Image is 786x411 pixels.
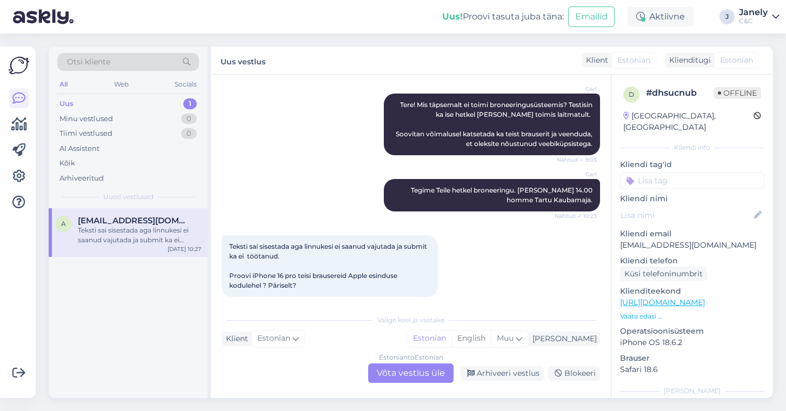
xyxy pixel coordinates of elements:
[181,128,197,139] div: 0
[620,311,764,321] p: Vaata edasi ...
[61,220,66,228] span: a
[620,337,764,348] p: iPhone OS 18.6.2
[665,55,711,66] div: Klienditugi
[620,143,764,153] div: Kliendi info
[739,8,780,25] a: JanelyC&C
[225,297,265,306] span: 10:27
[620,353,764,364] p: Brauser
[183,98,197,109] div: 1
[548,366,600,381] div: Blokeeri
[78,216,190,226] span: argo@markeer.ee
[620,240,764,251] p: [EMAIL_ADDRESS][DOMAIN_NAME]
[59,143,99,154] div: AI Assistent
[257,333,290,344] span: Estonian
[181,114,197,124] div: 0
[623,110,754,133] div: [GEOGRAPHIC_DATA], [GEOGRAPHIC_DATA]
[497,333,514,343] span: Muu
[59,173,104,184] div: Arhiveeritud
[720,55,753,66] span: Estonian
[59,98,74,109] div: Uus
[620,255,764,267] p: Kliendi telefon
[59,128,112,139] div: Tiimi vestlused
[720,9,735,24] div: J
[620,364,764,375] p: Safari 18.6
[621,209,752,221] input: Lisa nimi
[222,333,248,344] div: Klient
[714,87,761,99] span: Offline
[408,330,451,347] div: Estonian
[67,56,110,68] span: Otsi kliente
[368,363,454,383] div: Võta vestlus üle
[620,326,764,337] p: Operatsioonisüsteem
[396,101,594,148] span: Tere! Mis täpsemalt ei toimi broneeringusüsteemis? Testisin ka ise hetkel [PERSON_NAME] toimis la...
[172,77,199,91] div: Socials
[556,85,597,93] span: Garl
[103,192,154,202] span: Uued vestlused
[59,114,113,124] div: Minu vestlused
[582,55,608,66] div: Klient
[620,173,764,189] input: Lisa tag
[617,55,650,66] span: Estonian
[59,158,75,169] div: Kõik
[739,17,768,25] div: C&C
[379,353,443,362] div: Estonian to Estonian
[556,156,597,164] span: Nähtud ✓ 9:05
[528,333,597,344] div: [PERSON_NAME]
[620,386,764,396] div: [PERSON_NAME]
[620,267,707,281] div: Küsi telefoninumbrit
[620,193,764,204] p: Kliendi nimi
[461,366,544,381] div: Arhiveeri vestlus
[222,315,600,325] div: Valige keel ja vastake
[556,170,597,178] span: Garl
[628,7,694,26] div: Aktiivne
[629,90,634,98] span: d
[568,6,615,27] button: Emailid
[451,330,491,347] div: English
[620,228,764,240] p: Kliendi email
[620,286,764,297] p: Klienditeekond
[229,242,429,289] span: Teksti sai sisestada aga linnukesi ei saanud vajutada ja submit ka ei töötanud. Proovi iPhone 16 ...
[739,8,768,17] div: Janely
[221,53,265,68] label: Uus vestlus
[411,186,594,204] span: Tegime Teile hetkel broneeringu. [PERSON_NAME] 14.00 homme Tartu Kaubamaja.
[9,55,29,76] img: Askly Logo
[620,297,705,307] a: [URL][DOMAIN_NAME]
[112,77,131,91] div: Web
[442,10,564,23] div: Proovi tasuta juba täna:
[168,245,201,253] div: [DATE] 10:27
[442,11,463,22] b: Uus!
[555,212,597,220] span: Nähtud ✓ 10:23
[646,87,714,100] div: # dhsucnub
[620,159,764,170] p: Kliendi tag'id
[57,77,70,91] div: All
[78,226,201,245] div: Teksti sai sisestada aga linnukesi ei saanud vajutada ja submit ka ei töötanud. Proovi iPhone 16 ...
